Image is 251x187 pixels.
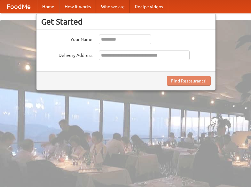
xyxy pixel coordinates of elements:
[167,76,211,86] button: Find Restaurants!
[130,0,168,13] a: Recipe videos
[0,0,37,13] a: FoodMe
[41,51,92,58] label: Delivery Address
[41,17,211,27] h3: Get Started
[96,0,130,13] a: Who we are
[59,0,96,13] a: How it works
[41,35,92,43] label: Your Name
[37,0,59,13] a: Home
